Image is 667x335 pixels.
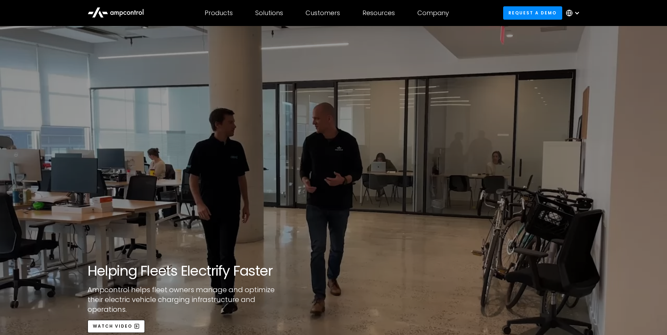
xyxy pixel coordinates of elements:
[417,9,449,17] div: Company
[255,9,283,17] div: Solutions
[205,9,233,17] div: Products
[306,9,340,17] div: Customers
[363,9,395,17] div: Resources
[503,6,562,19] a: Request a demo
